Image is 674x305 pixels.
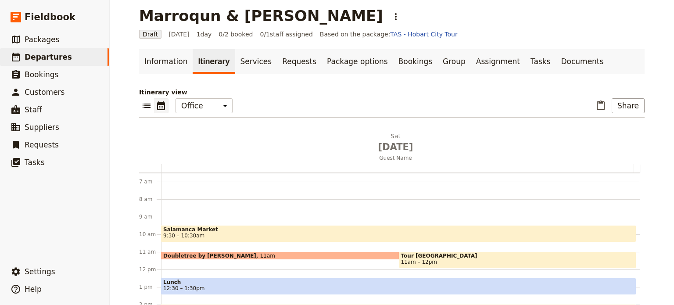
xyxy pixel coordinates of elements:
span: Tour [GEOGRAPHIC_DATA] [401,253,635,259]
a: Requests [277,49,322,74]
div: 11 am [139,248,161,255]
div: 10 am [139,231,161,238]
a: Tasks [525,49,556,74]
span: Doubletree by [PERSON_NAME] [163,253,260,258]
p: Itinerary view [139,88,645,97]
span: 12:30 – 1:30pm [163,285,204,291]
a: Services [235,49,277,74]
span: Fieldbook [25,11,75,24]
h1: Marroqun & [PERSON_NAME] [139,7,383,25]
span: Bookings [25,70,58,79]
button: Share [612,98,645,113]
span: Customers [25,88,65,97]
span: Tasks [25,158,45,167]
a: Itinerary [193,49,235,74]
a: TAS - Hobart City Tour [390,31,457,38]
span: 11am [260,253,275,258]
span: Draft [139,30,161,39]
span: Departures [25,53,72,61]
span: Help [25,285,42,294]
span: 0 / 1 staff assigned [260,30,312,39]
a: Bookings [393,49,437,74]
div: Tour [GEOGRAPHIC_DATA]11am – 12pm [399,251,637,269]
span: Lunch [163,279,634,285]
span: Requests [25,140,59,149]
div: 7 am [139,178,161,185]
button: Calendar view [154,98,168,113]
button: Actions [388,9,403,24]
span: 1 day [197,30,212,39]
span: 9:30 – 10:30am [163,233,204,239]
span: [DATE] [168,30,189,39]
span: Guest Name [161,154,630,161]
button: Sat [DATE]Guest Name [161,132,634,164]
span: 11am – 12pm [401,259,437,265]
button: List view [139,98,154,113]
a: Group [437,49,471,74]
div: 12 pm [139,266,161,273]
div: Lunch12:30 – 1:30pm [161,278,636,295]
a: Assignment [471,49,525,74]
span: Based on the package: [320,30,458,39]
div: 1 pm [139,283,161,291]
span: Salamanca Market [163,226,634,233]
span: Packages [25,35,59,44]
a: Package options [322,49,393,74]
span: Staff [25,105,42,114]
div: Doubletree by [PERSON_NAME]11am [161,251,565,260]
span: 0/2 booked [219,30,253,39]
h2: Sat [165,132,627,154]
span: Settings [25,267,55,276]
button: Paste itinerary item [593,98,608,113]
div: 9 am [139,213,161,220]
span: [DATE] [165,140,627,154]
div: Salamanca Market9:30 – 10:30am [161,225,636,242]
a: Information [139,49,193,74]
div: 8 am [139,196,161,203]
a: Documents [556,49,609,74]
span: Suppliers [25,123,59,132]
